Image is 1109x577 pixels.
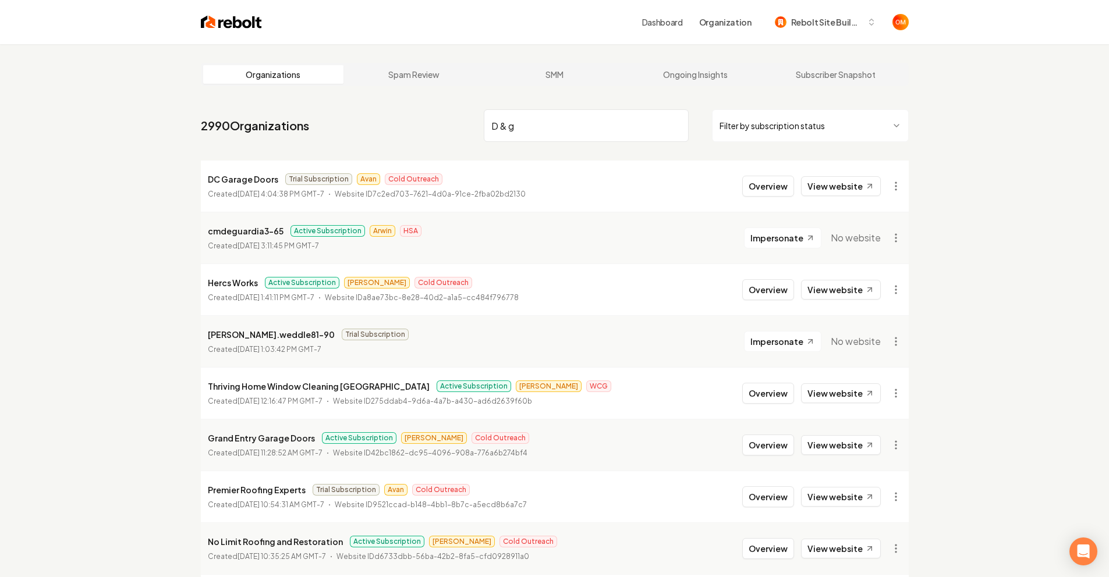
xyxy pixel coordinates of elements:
p: Website ID d6733dbb-56ba-42b2-8fa5-cfd0928911a0 [336,551,529,562]
span: Avan [384,484,408,496]
span: HSA [400,225,421,237]
span: Cold Outreach [412,484,470,496]
a: Subscriber Snapshot [766,65,906,84]
a: View website [801,280,881,300]
button: Overview [742,383,794,404]
a: Dashboard [642,16,683,28]
a: View website [801,539,881,558]
p: No Limit Roofing and Restoration [208,535,343,548]
button: Overview [742,279,794,300]
img: Rebolt Site Builder [775,16,786,28]
button: Overview [742,434,794,455]
span: Impersonate [750,232,803,244]
input: Search by name or ID [484,109,689,142]
p: Website ID 42bc1862-dc95-4096-908a-776a6b274bf4 [333,447,527,459]
button: Open user button [892,14,909,30]
a: View website [801,487,881,507]
time: [DATE] 11:28:52 AM GMT-7 [238,448,323,457]
p: Website ID 275ddab4-9d6a-4a7b-a430-ad6d2639f60b [333,396,532,407]
button: Organization [692,12,759,33]
span: No website [831,231,881,245]
time: [DATE] 1:41:11 PM GMT-7 [238,293,314,302]
a: 2990Organizations [201,117,309,134]
p: Created [208,447,323,459]
time: [DATE] 3:11:45 PM GMT-7 [238,241,319,250]
span: Active Subscription [437,380,511,392]
p: [PERSON_NAME].weddle81-90 [208,327,335,341]
p: Created [208,344,321,355]
span: Trial Subscription [313,484,380,496]
span: Rebolt Site Builder [791,16,862,29]
p: Created [208,551,326,562]
span: Active Subscription [322,432,396,444]
button: Overview [742,486,794,507]
time: [DATE] 1:03:42 PM GMT-7 [238,345,321,354]
button: Impersonate [744,227,821,248]
span: Trial Subscription [285,173,352,185]
p: Website ID 9521ccad-b148-4bb1-8b7c-a5ecd8b6a7c7 [335,499,527,511]
p: Created [208,499,324,511]
time: [DATE] 4:04:38 PM GMT-7 [238,190,324,198]
p: Hercs Works [208,276,258,290]
a: Organizations [203,65,344,84]
a: SMM [484,65,625,84]
span: [PERSON_NAME] [429,536,495,547]
time: [DATE] 10:54:31 AM GMT-7 [238,500,324,509]
p: cmdeguardia3-65 [208,224,284,238]
p: Created [208,240,319,252]
button: Overview [742,538,794,559]
button: Impersonate [744,331,821,352]
span: Arwin [370,225,395,237]
span: [PERSON_NAME] [344,277,410,288]
p: Website ID a8ae73bc-8e28-40d2-a1a5-cc484f796778 [325,292,519,304]
span: Trial Subscription [342,329,409,340]
a: View website [801,176,881,196]
span: Cold Outreach [499,536,557,547]
span: [PERSON_NAME] [516,380,582,392]
span: Cold Outreach [385,173,442,185]
p: Created [208,188,324,200]
img: Omar Molai [892,14,909,30]
div: Open Intercom Messenger [1069,537,1097,565]
span: Active Subscription [290,225,365,237]
span: Active Subscription [350,536,424,547]
p: Grand Entry Garage Doors [208,431,315,445]
time: [DATE] 10:35:25 AM GMT-7 [238,552,326,561]
p: Website ID 7c2ed703-7621-4d0a-91ce-2fba02bd2130 [335,188,526,200]
span: WCG [586,380,611,392]
a: Ongoing Insights [625,65,766,84]
span: Impersonate [750,336,803,347]
span: No website [831,334,881,348]
a: View website [801,383,881,403]
span: [PERSON_NAME] [401,432,467,444]
p: Thriving Home Window Cleaning [GEOGRAPHIC_DATA] [208,379,430,393]
a: View website [801,435,881,455]
span: Avan [357,173,380,185]
span: Active Subscription [265,277,339,288]
p: Created [208,396,323,407]
a: Spam Review [343,65,484,84]
p: Created [208,292,314,304]
p: DC Garage Doors [208,172,278,186]
span: Cold Outreach [472,432,529,444]
button: Overview [742,176,794,197]
p: Premier Roofing Experts [208,483,306,497]
img: Rebolt Logo [201,14,262,30]
span: Cold Outreach [414,277,472,288]
time: [DATE] 12:16:47 PM GMT-7 [238,397,323,405]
